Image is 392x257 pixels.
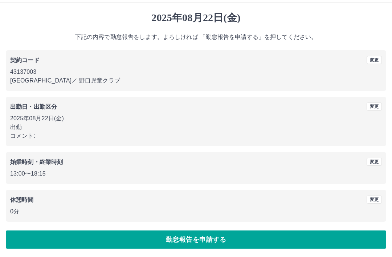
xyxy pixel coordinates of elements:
[10,159,63,165] b: 始業時刻・終業時刻
[367,196,382,204] button: 変更
[10,76,382,85] p: [GEOGRAPHIC_DATA] ／ 野口児童クラブ
[367,103,382,111] button: 変更
[10,68,382,76] p: 43137003
[367,56,382,64] button: 変更
[10,114,382,123] p: 2025年08月22日(金)
[6,230,386,249] button: 勤怠報告を申請する
[10,207,382,216] p: 0分
[10,132,382,140] p: コメント:
[10,197,34,203] b: 休憩時間
[10,123,382,132] p: 出勤
[10,104,57,110] b: 出勤日・出勤区分
[6,12,386,24] h1: 2025年08月22日(金)
[10,169,382,178] p: 13:00 〜 18:15
[367,158,382,166] button: 変更
[10,57,40,63] b: 契約コード
[6,33,386,41] p: 下記の内容で勤怠報告をします。よろしければ 「勤怠報告を申請する」を押してください。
